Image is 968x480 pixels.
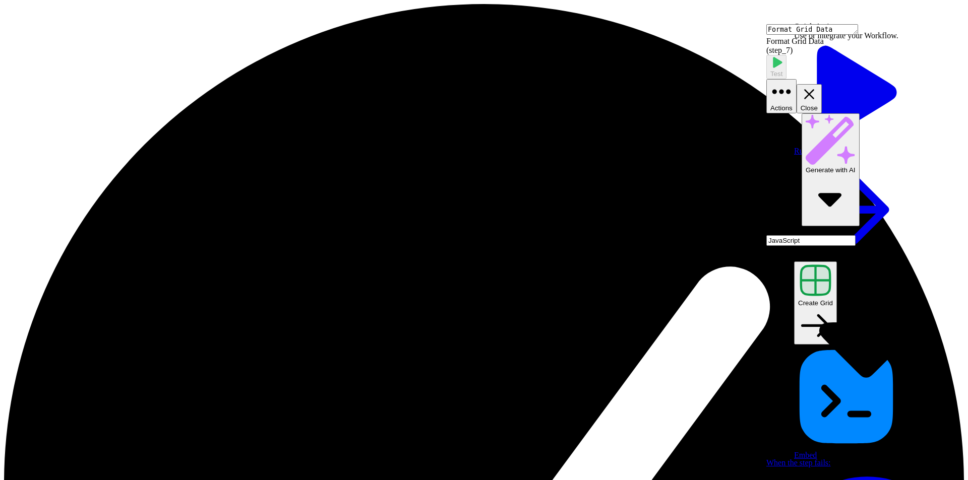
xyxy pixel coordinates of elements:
[766,226,820,235] label: Select Language
[806,166,856,174] span: Generate with AI
[766,235,856,246] input: JavaScript
[770,70,782,78] span: Test
[766,55,786,79] button: Test
[766,46,793,54] span: ( step_7 )
[801,104,818,112] span: Close
[770,104,793,112] span: Actions
[797,84,822,113] button: Close
[794,22,898,31] div: Quick Actions
[766,37,968,46] div: Format Grid Data
[766,24,858,35] textarea: Format Grid Data
[802,113,860,226] button: Generate with AI
[766,449,795,458] label: Function
[766,79,797,113] button: Actions
[766,113,968,226] div: Write code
